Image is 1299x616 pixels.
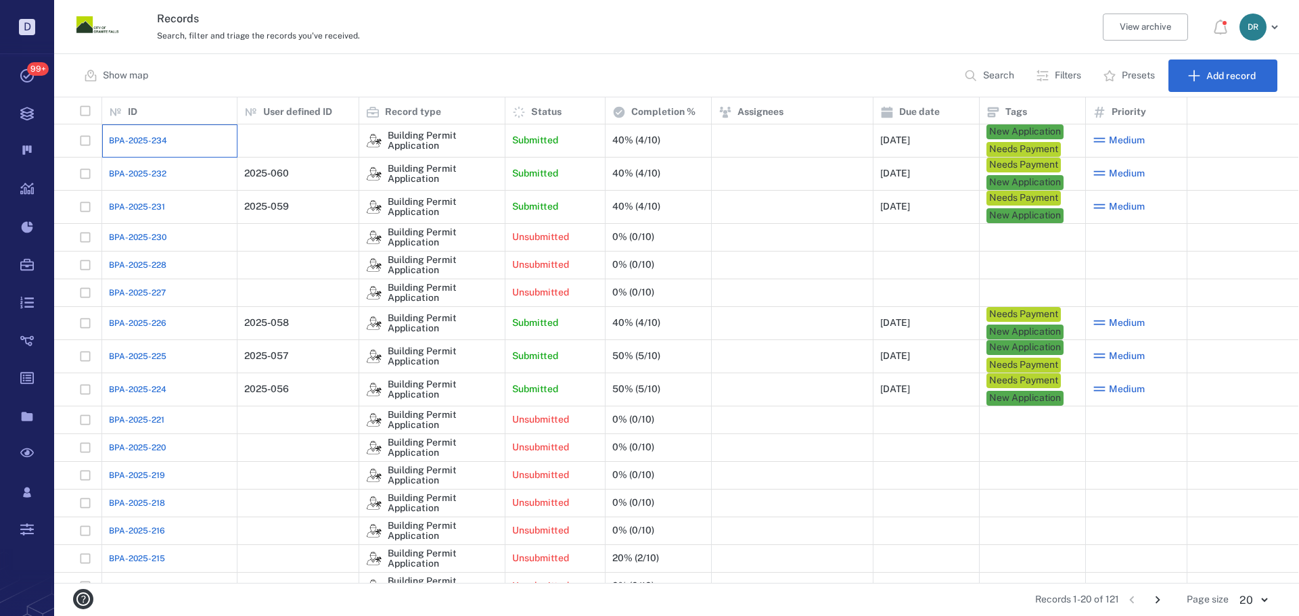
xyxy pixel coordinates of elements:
span: Help [30,9,58,22]
p: Submitted [512,134,558,147]
a: BPA-2025-225 [109,350,166,362]
div: 40% (4/10) [612,135,660,145]
div: Building Permit Application [388,465,498,486]
button: Search [956,60,1025,92]
p: User defined ID [263,105,332,119]
img: icon Building Permit Application [366,523,382,539]
div: 2025-058 [244,318,289,328]
div: Building Permit Application [366,495,382,511]
button: DR [1239,14,1283,41]
p: Show map [103,69,148,82]
p: Unsubmitted [512,286,569,300]
span: 99+ [27,62,49,76]
img: icon Building Permit Application [366,229,382,245]
div: [DATE] [880,318,910,328]
div: Needs Payment [989,358,1058,372]
div: Building Permit Application [388,346,498,367]
div: 0% (0/10) [612,232,654,242]
div: 50% (5/10) [612,351,660,361]
a: BPA-2025-219 [109,469,165,481]
button: help [68,584,99,615]
a: BPA-2025-221 [109,414,164,426]
p: Completion % [631,105,696,119]
p: Search [983,69,1014,82]
div: 20% (2/10) [612,553,659,563]
div: Needs Payment [989,308,1058,321]
img: Granite Falls logo [76,3,119,47]
a: BPA-2025-227 [109,287,166,299]
div: New Application [989,341,1061,354]
div: Building Permit Application [388,255,498,276]
div: Building Permit Application [388,548,498,569]
nav: pagination navigation [1119,589,1170,611]
div: New Application [989,392,1061,405]
div: New Application [989,125,1061,139]
div: Building Permit Application [366,199,382,215]
div: Building Permit Application [388,437,498,458]
div: Building Permit Application [366,523,382,539]
button: Add record [1168,60,1277,92]
p: Unsubmitted [512,579,569,593]
p: Unsubmitted [512,524,569,538]
img: icon Building Permit Application [366,285,382,301]
button: Go to next page [1147,589,1168,611]
a: BPA-2025-230 [109,231,166,243]
button: View archive [1103,14,1188,41]
div: Building Permit Application [388,313,498,334]
div: Needs Payment [989,374,1058,387]
div: Building Permit Application [388,410,498,431]
div: Building Permit Application [388,493,498,514]
div: 0% (0/10) [612,442,654,452]
div: [DATE] [880,168,910,179]
p: D [19,19,35,35]
div: 40% (4/10) [612,168,660,179]
div: [DATE] [880,351,910,361]
p: Unsubmitted [512,496,569,510]
button: Presets [1095,60,1166,92]
p: Submitted [512,350,558,363]
div: [DATE] [880,202,910,212]
div: 0% (0/10) [612,414,654,425]
a: BPA-2025-216 [109,525,165,537]
a: BPA-2025-218 [109,497,165,509]
p: Unsubmitted [512,413,569,427]
a: BPA-2025-213 [109,580,165,592]
div: New Application [989,209,1061,222]
button: Filters [1028,60,1092,92]
img: icon Building Permit Application [366,315,382,331]
div: New Application [989,176,1061,189]
a: BPA-2025-220 [109,442,166,454]
a: BPA-2025-226 [109,317,166,329]
div: 20 [1229,592,1277,608]
span: Medium [1109,350,1145,363]
p: Submitted [512,383,558,396]
a: BPA-2025-224 [109,383,166,396]
p: Tags [1005,105,1027,119]
a: Go home [76,3,119,51]
h3: Records [157,11,894,27]
div: 0% (0/10) [612,581,654,591]
img: icon Building Permit Application [366,166,382,182]
div: Building Permit Application [388,283,498,304]
div: Building Permit Application [366,229,382,245]
span: BPA-2025-228 [109,259,166,271]
span: Medium [1109,383,1145,396]
div: Building Permit Application [366,467,382,483]
div: Building Permit Application [366,440,382,456]
div: 40% (4/10) [612,202,660,212]
a: BPA-2025-232 [109,168,166,180]
p: Presets [1122,69,1155,82]
div: 0% (0/10) [612,260,654,270]
div: Building Permit Application [366,381,382,398]
div: Needs Payment [989,191,1058,205]
div: 2025-057 [244,351,289,361]
div: Building Permit Application [388,164,498,185]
